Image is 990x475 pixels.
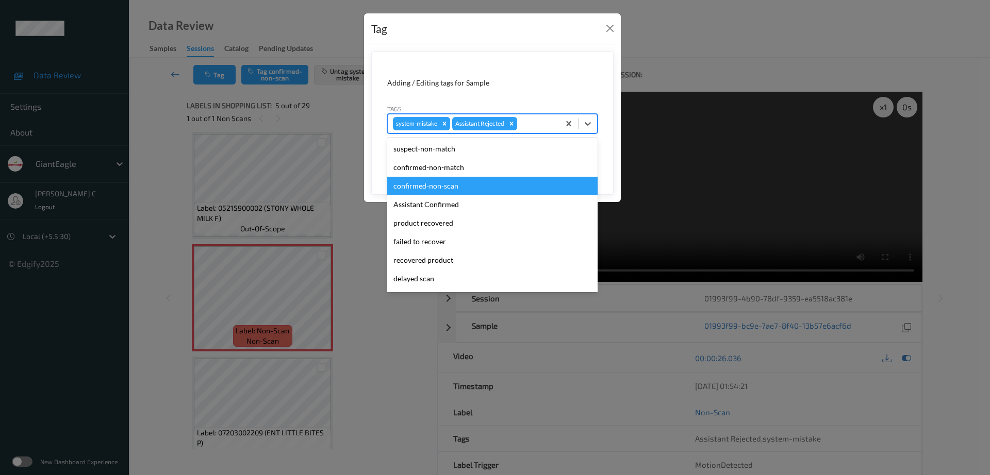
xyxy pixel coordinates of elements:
div: Remove Assistant Rejected [506,117,517,130]
button: Close [603,21,617,36]
div: suspect-non-match [387,140,598,158]
div: Tag [371,21,387,37]
div: failed to recover [387,232,598,251]
div: delayed scan [387,269,598,288]
div: system-mistake [393,117,439,130]
label: Tags [387,104,402,113]
div: confirmed-non-scan [387,177,598,195]
div: Unusual activity [387,288,598,307]
div: product recovered [387,214,598,232]
div: Assistant Confirmed [387,195,598,214]
div: Assistant Rejected [452,117,506,130]
div: Remove system-mistake [439,117,450,130]
div: confirmed-non-match [387,158,598,177]
div: recovered product [387,251,598,269]
div: Adding / Editing tags for Sample [387,78,598,88]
